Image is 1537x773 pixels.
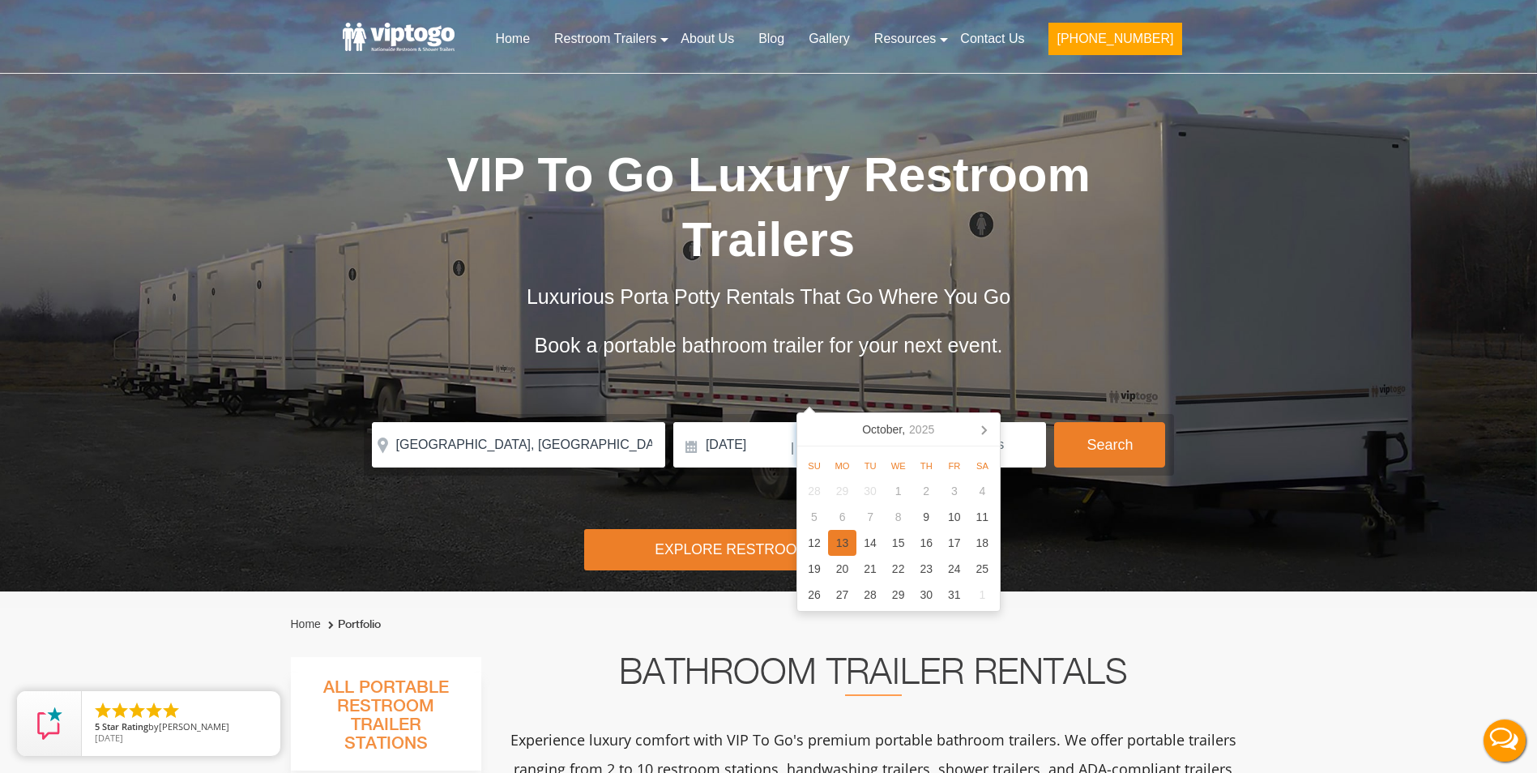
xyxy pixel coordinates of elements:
div: 26 [801,582,829,608]
span: by [95,722,267,733]
div: 2 [912,478,941,504]
div: Mo [828,456,856,476]
div: We [884,456,912,476]
div: 9 [912,504,941,530]
div: 4 [968,478,997,504]
div: 10 [941,504,969,530]
a: Gallery [796,21,862,57]
div: October, [856,416,941,442]
div: 15 [884,530,912,556]
div: 24 [941,556,969,582]
a: Resources [862,21,948,57]
button: Search [1054,422,1165,468]
div: Explore Restroom Trailers [584,529,953,570]
h3: All Portable Restroom Trailer Stations [291,673,481,771]
div: 7 [856,504,885,530]
li: Portfolio [324,615,381,634]
div: 29 [884,582,912,608]
div: 12 [801,530,829,556]
div: Fr [941,456,969,476]
div: 17 [941,530,969,556]
div: 3 [941,478,969,504]
a: Restroom Trailers [542,21,668,57]
li:  [144,701,164,720]
div: 8 [884,504,912,530]
div: 6 [828,504,856,530]
div: 19 [801,556,829,582]
div: 1 [884,478,912,504]
div: 30 [912,582,941,608]
div: 27 [828,582,856,608]
div: 5 [801,504,829,530]
a: Blog [746,21,796,57]
span: [PERSON_NAME] [159,720,229,732]
div: 25 [968,556,997,582]
li:  [161,701,181,720]
li:  [127,701,147,720]
span: VIP To Go Luxury Restroom Trailers [446,147,1091,267]
a: Home [483,21,542,57]
div: 14 [856,530,885,556]
li:  [93,701,113,720]
div: 18 [968,530,997,556]
a: Contact Us [948,21,1036,57]
a: [PHONE_NUMBER] [1036,21,1193,65]
input: Where do you need your restroom? [372,422,665,468]
div: Su [801,456,829,476]
div: 29 [828,478,856,504]
a: Home [291,617,321,630]
div: 21 [856,556,885,582]
div: 31 [941,582,969,608]
div: 11 [968,504,997,530]
span: Luxurious Porta Potty Rentals That Go Where You Go [527,285,1010,308]
div: 20 [828,556,856,582]
span: [DATE] [95,732,123,744]
i: 2025 [909,420,934,439]
div: 16 [912,530,941,556]
h2: Bathroom Trailer Rentals [503,657,1244,696]
div: Sa [968,456,997,476]
div: Th [912,456,941,476]
div: 30 [856,478,885,504]
div: 13 [828,530,856,556]
div: 23 [912,556,941,582]
a: About Us [668,21,746,57]
div: 28 [801,478,829,504]
span: | [791,422,794,474]
span: Book a portable bathroom trailer for your next event. [534,334,1002,357]
button: Live Chat [1472,708,1537,773]
input: Delivery [673,422,789,468]
span: Star Rating [102,720,148,732]
img: Review Rating [33,707,66,740]
div: Tu [856,456,885,476]
span: 5 [95,720,100,732]
li:  [110,701,130,720]
div: 1 [968,582,997,608]
button: [PHONE_NUMBER] [1048,23,1181,55]
div: 28 [856,582,885,608]
div: 22 [884,556,912,582]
